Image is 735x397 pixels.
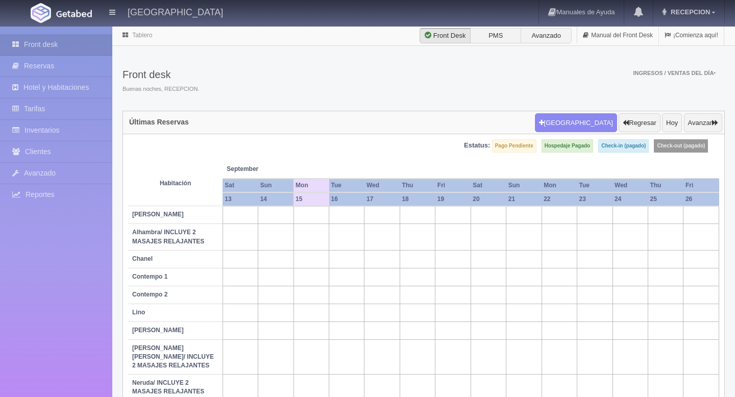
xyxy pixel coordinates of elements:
th: Sun [506,179,542,192]
b: [PERSON_NAME] [132,327,184,334]
th: Wed [364,179,400,192]
label: Check-in (pagado) [598,139,649,153]
b: Contempo 2 [132,291,167,298]
th: 21 [506,192,542,206]
th: 23 [577,192,612,206]
button: Avanzar [684,113,722,133]
label: Pago Pendiente [492,139,536,153]
th: Tue [577,179,612,192]
th: 24 [612,192,648,206]
a: ¡Comienza aquí! [659,26,724,45]
b: Chanel [132,255,153,262]
h3: Front desk [122,69,199,80]
b: [PERSON_NAME] [PERSON_NAME]/ INCLUYE 2 MASAJES RELAJANTES [132,344,214,369]
button: [GEOGRAPHIC_DATA] [535,113,617,133]
th: Tue [329,179,364,192]
th: Sat [471,179,506,192]
b: [PERSON_NAME] [132,211,184,218]
label: Hospedaje Pagado [542,139,593,153]
b: Contempo 1 [132,273,167,280]
span: RECEPCION [668,8,710,16]
th: 18 [400,192,435,206]
label: Avanzado [521,28,572,43]
h4: Últimas Reservas [129,118,189,126]
th: 19 [435,192,471,206]
b: Neruda/ INCLUYE 2 MASAJES RELAJANTES [132,379,204,395]
strong: Habitación [160,180,191,187]
label: PMS [470,28,521,43]
b: Lino [132,309,145,316]
th: Mon [542,179,577,192]
th: 15 [293,192,329,206]
th: Sat [223,179,258,192]
h4: [GEOGRAPHIC_DATA] [128,5,223,18]
th: 17 [364,192,400,206]
label: Check-out (pagado) [654,139,708,153]
th: Mon [293,179,329,192]
th: 14 [258,192,293,206]
span: September [227,165,289,173]
th: 13 [223,192,258,206]
span: Buenas noches, RECEPCION. [122,85,199,93]
span: Ingresos / Ventas del día [633,70,716,76]
label: Front Desk [420,28,471,43]
th: Thu [648,179,683,192]
label: Estatus: [464,141,490,151]
button: Hoy [662,113,682,133]
th: Fri [435,179,471,192]
a: Manual del Front Desk [577,26,658,45]
th: 26 [683,192,719,206]
th: 20 [471,192,506,206]
img: Getabed [31,3,51,23]
th: 22 [542,192,577,206]
th: Sun [258,179,293,192]
th: 25 [648,192,683,206]
img: Getabed [56,10,92,17]
th: Fri [683,179,719,192]
b: Alhambra/ INCLUYE 2 MASAJES RELAJANTES [132,229,204,244]
th: 16 [329,192,364,206]
th: Thu [400,179,435,192]
th: Wed [612,179,648,192]
button: Regresar [619,113,660,133]
a: Tablero [132,32,152,39]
